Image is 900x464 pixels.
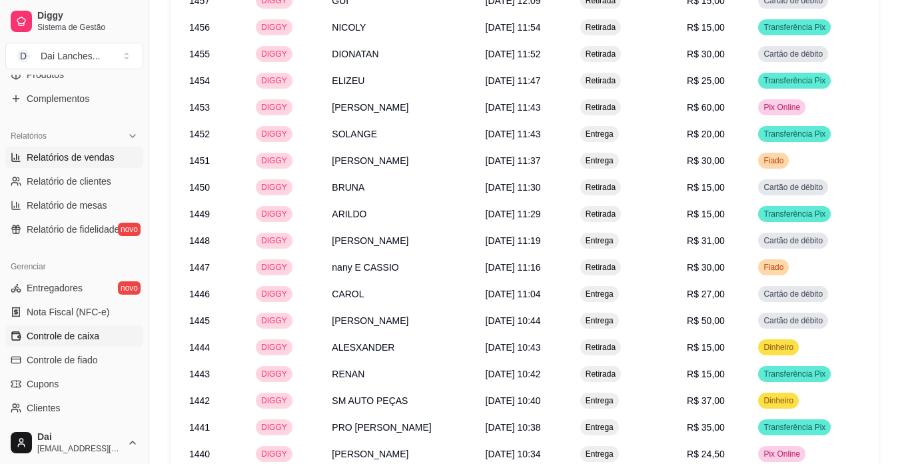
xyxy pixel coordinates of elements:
[583,262,618,273] span: Retirada
[687,182,725,193] span: R$ 15,00
[37,10,138,22] span: Diggy
[324,67,477,94] td: ELIZEU
[761,209,828,219] span: Transferência Pix
[27,175,111,188] span: Relatório de clientes
[583,49,618,59] span: Retirada
[583,209,618,219] span: Retirada
[5,5,143,37] a: DiggySistema de Gestão
[761,75,828,86] span: Transferência Pix
[258,102,290,113] span: DIGGY
[486,209,541,219] span: [DATE] 11:29
[324,94,477,121] td: [PERSON_NAME]
[27,223,119,236] span: Relatório de fidelidade
[761,235,825,246] span: Cartão de débito
[5,301,143,323] a: Nota Fiscal (NFC-e)
[583,342,618,353] span: Retirada
[189,102,210,113] span: 1453
[27,305,109,319] span: Nota Fiscal (NFC-e)
[27,151,115,164] span: Relatórios de vendas
[189,75,210,86] span: 1454
[5,171,143,192] a: Relatório de clientes
[5,427,143,459] button: Dai[EMAIL_ADDRESS][DOMAIN_NAME]
[687,342,725,353] span: R$ 15,00
[486,289,541,299] span: [DATE] 11:04
[324,361,477,387] td: RENAN
[5,325,143,347] a: Controle de caixa
[687,395,725,406] span: R$ 37,00
[189,49,210,59] span: 1455
[258,422,290,433] span: DIGGY
[583,449,616,459] span: Entrega
[583,22,618,33] span: Retirada
[486,422,541,433] span: [DATE] 10:38
[486,449,541,459] span: [DATE] 10:34
[687,209,725,219] span: R$ 15,00
[27,199,107,212] span: Relatório de mesas
[189,289,210,299] span: 1446
[583,75,618,86] span: Retirada
[761,129,828,139] span: Transferência Pix
[583,102,618,113] span: Retirada
[5,43,143,69] button: Select a team
[324,227,477,254] td: [PERSON_NAME]
[687,315,725,326] span: R$ 50,00
[687,289,725,299] span: R$ 27,00
[687,449,725,459] span: R$ 24,50
[189,262,210,273] span: 1447
[324,334,477,361] td: ALESXANDER
[486,182,541,193] span: [DATE] 11:30
[761,262,786,273] span: Fiado
[324,387,477,414] td: SM AUTO PEÇAS
[761,155,786,166] span: Fiado
[687,155,725,166] span: R$ 30,00
[583,289,616,299] span: Entrega
[189,155,210,166] span: 1451
[583,395,616,406] span: Entrega
[5,373,143,395] a: Cupons
[583,315,616,326] span: Entrega
[486,235,541,246] span: [DATE] 11:19
[486,315,541,326] span: [DATE] 10:44
[583,155,616,166] span: Entrega
[258,235,290,246] span: DIGGY
[687,262,725,273] span: R$ 30,00
[583,129,616,139] span: Entrega
[189,395,210,406] span: 1442
[761,22,828,33] span: Transferência Pix
[27,281,83,295] span: Entregadores
[189,342,210,353] span: 1444
[324,254,477,281] td: nany E CASSIO
[324,201,477,227] td: ARILDO
[189,369,210,379] span: 1443
[324,41,477,67] td: DIONATAN
[324,414,477,441] td: PRO [PERSON_NAME]
[486,262,541,273] span: [DATE] 11:16
[27,401,61,415] span: Clientes
[687,75,725,86] span: R$ 25,00
[324,14,477,41] td: NICOLY
[5,195,143,216] a: Relatório de mesas
[37,22,138,33] span: Sistema de Gestão
[5,88,143,109] a: Complementos
[258,22,290,33] span: DIGGY
[258,49,290,59] span: DIGGY
[687,422,725,433] span: R$ 35,00
[27,329,99,343] span: Controle de caixa
[258,315,290,326] span: DIGGY
[189,22,210,33] span: 1456
[761,422,828,433] span: Transferência Pix
[583,422,616,433] span: Entrega
[5,349,143,371] a: Controle de fiado
[258,209,290,219] span: DIGGY
[486,102,541,113] span: [DATE] 11:43
[687,129,725,139] span: R$ 20,00
[5,256,143,277] div: Gerenciar
[258,342,290,353] span: DIGGY
[486,395,541,406] span: [DATE] 10:40
[258,182,290,193] span: DIGGY
[486,369,541,379] span: [DATE] 10:42
[687,49,725,59] span: R$ 30,00
[687,235,725,246] span: R$ 31,00
[189,209,210,219] span: 1449
[761,102,803,113] span: Pix Online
